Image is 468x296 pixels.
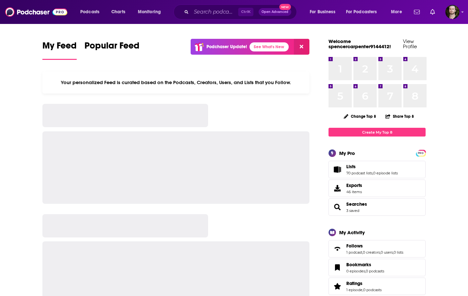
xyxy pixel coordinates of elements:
[76,7,108,17] button: open menu
[346,243,363,249] span: Follows
[385,110,414,123] button: Share Top 8
[346,164,398,170] a: Lists
[329,259,426,276] span: Bookmarks
[279,4,291,10] span: New
[363,288,382,292] a: 0 podcasts
[346,288,362,292] a: 1 episode
[329,198,426,216] span: Searches
[346,250,362,255] a: 1 podcast
[180,5,303,19] div: Search podcasts, credits, & more...
[342,7,386,17] button: open menu
[363,250,380,255] a: 0 creators
[5,6,67,18] img: Podchaser - Follow, Share and Rate Podcasts
[340,112,380,120] button: Change Top 8
[346,164,356,170] span: Lists
[262,10,288,14] span: Open Advanced
[365,269,366,273] span: ,
[329,278,426,295] span: Ratings
[346,190,362,194] span: 46 items
[346,171,373,175] a: 70 podcast lists
[138,7,161,16] span: Monitoring
[386,7,410,17] button: open menu
[84,40,139,60] a: Popular Feed
[346,280,382,286] a: Ratings
[191,7,238,17] input: Search podcasts, credits, & more...
[238,8,253,16] span: Ctrl K
[346,7,377,16] span: For Podcasters
[346,262,371,268] span: Bookmarks
[329,240,426,258] span: Follows
[373,171,373,175] span: ,
[339,229,365,236] div: My Activity
[250,42,289,51] a: See What's New
[403,38,417,49] a: View Profile
[445,5,460,19] img: User Profile
[445,5,460,19] button: Show profile menu
[206,44,247,49] p: Podchaser Update!
[111,7,125,16] span: Charts
[346,269,365,273] a: 0 episodes
[107,7,129,17] a: Charts
[331,244,344,253] a: Follows
[329,128,426,137] a: Create My Top 8
[329,38,391,49] a: Welcome spencercarpenter9144412!
[394,250,403,255] a: 0 lists
[346,262,384,268] a: Bookmarks
[329,161,426,178] span: Lists
[84,40,139,55] span: Popular Feed
[331,263,344,272] a: Bookmarks
[346,182,362,188] span: Exports
[305,7,343,17] button: open menu
[331,184,344,193] span: Exports
[42,71,309,93] div: Your personalized Feed is curated based on the Podcasts, Creators, Users, and Lists that you Follow.
[339,150,355,156] div: My Pro
[331,165,344,174] a: Lists
[381,250,393,255] a: 0 users
[346,280,362,286] span: Ratings
[391,7,402,16] span: More
[259,8,291,16] button: Open AdvancedNew
[380,250,381,255] span: ,
[393,250,394,255] span: ,
[331,282,344,291] a: Ratings
[417,150,425,155] a: PRO
[362,288,363,292] span: ,
[42,40,77,60] a: My Feed
[80,7,99,16] span: Podcasts
[346,201,367,207] a: Searches
[366,269,384,273] a: 0 podcasts
[329,180,426,197] a: Exports
[428,6,438,17] a: Show notifications dropdown
[331,203,344,212] a: Searches
[346,208,359,213] a: 3 saved
[310,7,335,16] span: For Business
[445,5,460,19] span: Logged in as OutlierAudio
[411,6,422,17] a: Show notifications dropdown
[42,40,77,55] span: My Feed
[373,171,398,175] a: 0 episode lists
[346,243,403,249] a: Follows
[133,7,169,17] button: open menu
